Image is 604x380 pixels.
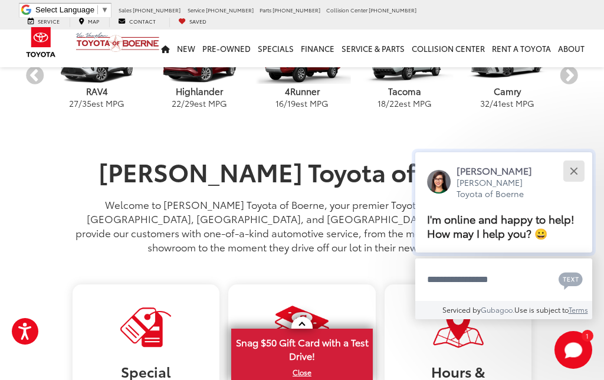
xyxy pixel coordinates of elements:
[38,17,60,25] span: Service
[69,97,78,109] span: 27
[338,30,408,67] a: Service & Parts: Opens in a new tab
[169,18,215,27] a: My Saved Vehicles
[251,97,353,109] p: / est MPG
[555,266,586,293] button: Chat with SMS
[88,17,99,25] span: Map
[75,32,160,53] img: Vic Vaughan Toyota of Boerne
[254,30,297,67] a: Specials
[586,333,589,338] span: 1
[253,42,350,84] img: Toyota 4Runner
[133,6,180,14] span: [PHONE_NUMBER]
[442,304,481,315] span: Serviced by
[287,97,296,109] span: 19
[119,305,173,349] img: Visit Our Dealership
[251,85,353,97] p: 4Runner
[353,85,456,97] p: Tacoma
[35,5,109,14] a: Select Language​
[35,5,94,14] span: Select Language
[119,6,132,14] span: Sales
[82,97,91,109] span: 35
[157,30,173,67] a: Home
[185,97,194,109] span: 29
[554,331,592,369] svg: Start Chat
[456,97,559,109] p: / est MPG
[458,42,556,84] img: Toyota Camry
[206,6,254,14] span: [PHONE_NUMBER]
[189,17,206,25] span: Saved
[109,18,165,27] a: Contact
[569,304,588,315] a: Terms
[377,97,386,109] span: 18
[48,42,145,84] img: Toyota RAV4
[148,97,251,109] p: / est MPG
[19,18,68,27] a: Service
[275,305,329,349] img: Visit Our Dealership
[481,304,514,315] a: Gubagoo.
[70,18,108,27] a: Map
[369,6,416,14] span: [PHONE_NUMBER]
[129,17,156,25] span: Contact
[408,30,488,67] a: Collision Center
[199,30,254,67] a: Pre-Owned
[561,158,586,184] button: Close
[188,6,205,14] span: Service
[427,211,575,241] span: I'm online and happy to help! How may I help you? 😀
[559,271,583,290] svg: Text
[73,197,531,254] p: Welcome to [PERSON_NAME] Toyota of Boerne, your premier Toyota dealer servicing [GEOGRAPHIC_DATA]...
[554,30,588,67] a: About
[275,97,284,109] span: 16
[232,330,372,366] span: Snag $50 Gift Card with a Test Drive!
[150,42,248,84] img: Toyota Highlander
[457,164,544,177] p: [PERSON_NAME]
[488,30,554,67] a: Rent a Toyota
[19,23,63,61] img: Toyota
[356,42,453,84] img: Toyota Tacoma
[493,97,501,109] span: 41
[415,152,592,319] div: Close[PERSON_NAME][PERSON_NAME] Toyota of BoerneI'm online and happy to help! How may I help you?...
[148,85,251,97] p: Highlander
[45,97,148,109] p: / est MPG
[172,97,181,109] span: 22
[173,30,199,67] a: New
[45,85,148,97] p: RAV4
[73,158,531,185] h1: [PERSON_NAME] Toyota of Boerne
[25,65,45,86] button: Previous
[326,6,367,14] span: Collision Center
[559,65,579,86] button: Next
[554,331,592,369] button: Toggle Chat Window
[456,85,559,97] p: Camry
[101,5,109,14] span: ▼
[480,97,490,109] span: 32
[514,304,569,315] span: Use is subject to
[273,6,320,14] span: [PHONE_NUMBER]
[260,6,271,14] span: Parts
[297,30,338,67] a: Finance
[457,177,544,200] p: [PERSON_NAME] Toyota of Boerne
[97,5,98,14] span: ​
[389,97,399,109] span: 22
[353,97,456,109] p: / est MPG
[431,305,485,349] img: Visit Our Dealership
[415,258,592,301] textarea: Type your message
[25,32,579,119] aside: carousel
